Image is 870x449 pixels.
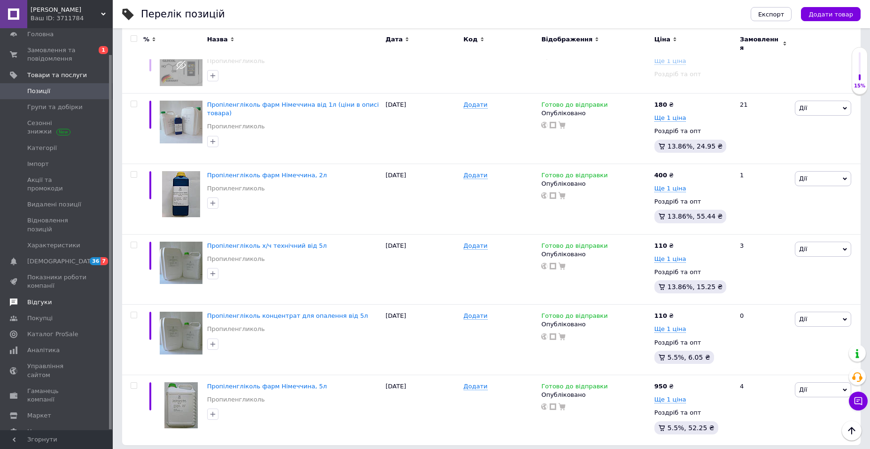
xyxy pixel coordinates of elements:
span: Готово до відправки [541,101,607,111]
div: 1 [734,164,792,234]
a: Пропиленгликоль [207,395,265,404]
div: [DATE] [383,375,461,445]
span: Назва [207,35,228,44]
button: Додати товар [801,7,861,21]
span: Аналітика [27,346,60,354]
span: 5.5%, 6.05 ₴ [668,354,710,361]
img: Пропиленгликоль фарм Германия, 5л [164,382,198,428]
a: Пропиленгликоль [207,184,265,193]
span: 13.86%, 55.44 ₴ [668,213,723,220]
span: Додати [464,383,488,390]
div: Перелік позицій [141,9,225,19]
div: Опубліковано [541,180,649,188]
span: Ще 1 ціна [654,185,686,192]
div: [DATE] [383,36,461,94]
div: Роздріб та опт [654,197,732,206]
span: ФОП Стичук [31,6,101,14]
div: 21 [734,94,792,164]
span: Додати [464,242,488,250]
div: Опубліковано [541,391,649,399]
div: [DATE] [383,164,461,234]
span: Відгуки [27,298,52,307]
div: Опубліковано [541,320,649,329]
div: [DATE] [383,305,461,375]
span: Категорії [27,144,57,152]
span: Пропіленгліколь х/ч технічний від 5л [207,242,327,249]
b: 180 [654,101,667,108]
span: 36 [90,257,101,265]
div: 15% [852,83,867,89]
div: Роздріб та опт [654,127,732,135]
button: Експорт [751,7,792,21]
button: Чат з покупцем [849,392,868,410]
img: Пропиленгликоль фарм Германия от 1л (цены в описании товара) [160,101,202,143]
a: Пропіленгліколь концентрат для опалення від 5л [207,312,368,319]
span: Групи та добірки [27,103,83,111]
span: Ще 1 ціна [654,325,686,333]
span: Управління сайтом [27,362,87,379]
span: Додати [464,312,488,320]
div: ₴ [654,242,674,250]
span: Гаманець компанії [27,387,87,404]
span: Пропіленгліколь фарм Німеччина, 2л [207,172,327,179]
span: 1 [99,46,108,54]
span: Дії [799,315,807,323]
span: Дії [799,245,807,252]
div: Опубліковано [541,109,649,118]
img: Пропиленгликоль концентрат для отопления от 5л [160,312,202,354]
span: Готово до відправки [541,383,607,393]
span: Ще 1 ціна [654,255,686,263]
span: Замовлення [740,35,780,52]
div: 4 [734,375,792,445]
div: 0 [734,305,792,375]
b: 400 [654,172,667,179]
a: Пропіленгліколь фарм Німеччина, 5л [207,383,327,390]
img: Пропиленгликоль фарм Германия, 2л [162,171,200,217]
span: Додати товар [808,11,853,18]
div: Опубліковано [541,250,649,259]
span: Готово до відправки [541,242,607,252]
div: Ваш ID: 3711784 [31,14,113,23]
span: Позиції [27,87,50,95]
span: Код [464,35,478,44]
div: 1 [734,36,792,94]
span: Ще 1 ціна [654,57,686,65]
span: Ціна [654,35,670,44]
a: Пропиленгликоль [207,122,265,131]
span: Характеристики [27,241,80,250]
img: Пропиленгликоль PG фарм и технический от 1л [160,43,202,86]
span: Показники роботи компанії [27,273,87,290]
img: Пропиленгликоль х/ч технический от 5л [160,242,202,284]
a: Пропіленгліколь фарм Німеччина від 1л (ціни в описі товара) [207,101,379,117]
a: Пропиленгликоль [207,57,265,65]
div: [DATE] [383,94,461,164]
span: Товари та послуги [27,71,87,79]
span: Акції та промокоди [27,176,87,193]
span: Додати [464,172,488,179]
span: 7 [101,257,108,265]
span: Ще 1 ціна [654,396,686,403]
button: Наверх [842,421,862,441]
span: Каталог ProSale [27,330,78,339]
div: Роздріб та опт [654,70,732,79]
span: Готово до відправки [541,312,607,322]
span: % [143,35,149,44]
span: 5.5%, 52.25 ₴ [668,424,715,432]
div: Роздріб та опт [654,409,732,417]
div: ₴ [654,101,674,109]
span: Покупці [27,314,53,323]
span: [DEMOGRAPHIC_DATA] [27,257,97,266]
span: Дата [386,35,403,44]
span: Замовлення та повідомлення [27,46,87,63]
span: Сезонні знижки [27,119,87,136]
span: 13.86%, 24.95 ₴ [668,142,723,150]
div: 3 [734,234,792,305]
span: Дії [799,386,807,393]
span: Експорт [758,11,785,18]
div: ₴ [654,382,674,391]
div: Роздріб та опт [654,339,732,347]
span: Дії [799,175,807,182]
b: 110 [654,312,667,319]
